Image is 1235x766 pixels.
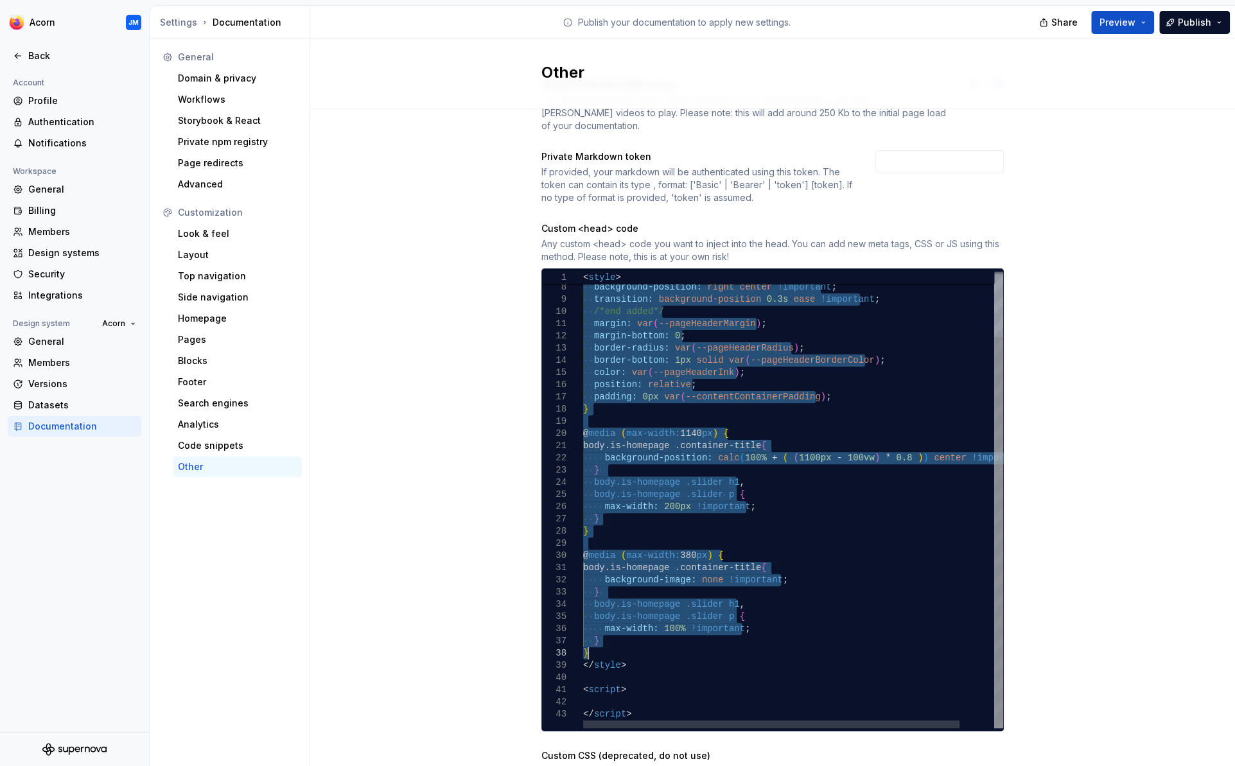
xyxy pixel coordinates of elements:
div: Advanced [178,178,297,191]
span: .slider [686,599,724,609]
span: background-position [659,294,762,304]
span: ; [745,623,750,634]
div: Billing [28,204,136,217]
span: !important [972,453,1026,463]
div: 23 [542,464,566,476]
span: } [594,514,599,524]
span: position: [594,379,643,390]
a: Blocks [173,351,302,371]
span: --pageHeaderRadius [696,343,793,353]
div: Workflows [178,93,297,106]
div: If provided, your markdown will be authenticated using this token. The token can contain its type... [541,166,852,204]
a: Advanced [173,174,302,195]
div: Workspace [8,164,62,179]
div: 19 [542,415,566,428]
span: media [588,428,615,439]
span: , [740,477,745,487]
a: Side navigation [173,287,302,308]
span: ; [880,355,885,365]
div: 38 [542,647,566,659]
span: 0 [675,331,680,341]
span: --pageHeaderMargin [659,318,756,329]
span: Acorn [102,318,125,329]
a: Authentication [8,112,141,132]
span: 1px [675,355,691,365]
div: Private npm registry [178,135,297,148]
div: 13 [542,342,566,354]
a: Code snippets [173,435,302,456]
div: Footer [178,376,297,388]
div: General [28,335,136,348]
span: ) [923,453,928,463]
span: ( [794,453,799,463]
span: --contentContainerPadding [686,392,821,402]
div: Documentation [28,420,136,433]
span: body.is-homepage .container-title [583,562,761,573]
span: > [615,272,620,283]
span: center [934,453,966,463]
a: Back [8,46,141,66]
span: max-width: [605,623,659,634]
div: Other [178,460,297,473]
a: Top navigation [173,266,302,286]
div: 42 [542,696,566,708]
span: ) [821,392,826,402]
span: > [626,709,631,719]
a: Design systems [8,243,141,263]
span: background-position: [605,453,713,463]
a: Documentation [8,416,141,437]
div: 40 [542,672,566,684]
a: General [8,179,141,200]
span: ( [783,453,788,463]
span: { [761,562,766,573]
span: Publish [1178,16,1211,29]
span: } [583,526,588,536]
div: Security [28,268,136,281]
span: < [583,272,588,283]
a: Versions [8,374,141,394]
span: max-width: [605,501,659,512]
span: body.is-homepage .container-title [583,440,761,451]
a: Search engines [173,393,302,413]
div: Look & feel [178,227,297,240]
span: ( [680,392,685,402]
div: 28 [542,525,566,537]
span: ; [783,575,788,585]
div: 31 [542,562,566,574]
span: > [621,684,626,695]
span: 200px [664,501,691,512]
span: ) [794,343,799,353]
div: Layout [178,248,297,261]
span: border-bottom: [594,355,670,365]
span: calc [718,453,740,463]
span: var [675,343,691,353]
div: Acorn [30,16,55,29]
button: Share [1033,11,1086,34]
div: General [178,51,297,64]
span: </ [583,660,594,670]
span: 0.3s [767,294,789,304]
span: } [594,636,599,646]
a: Analytics [173,414,302,435]
span: } [583,648,588,658]
a: Members [8,222,141,242]
span: center [740,282,772,292]
span: ; [832,282,837,292]
div: Side navigation [178,291,297,304]
div: Profile [28,94,136,107]
div: 12 [542,330,566,342]
span: !important [696,501,750,512]
button: Publish [1159,11,1230,34]
span: 0px [642,392,658,402]
span: max-width: [626,428,680,439]
a: Security [8,264,141,284]
span: } [583,404,588,414]
div: Notifications [28,137,136,150]
a: Homepage [173,308,302,329]
div: 26 [542,501,566,513]
span: style [588,272,615,283]
div: Search engines [178,397,297,410]
svg: Supernova Logo [42,743,107,756]
div: Design system [8,316,75,331]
